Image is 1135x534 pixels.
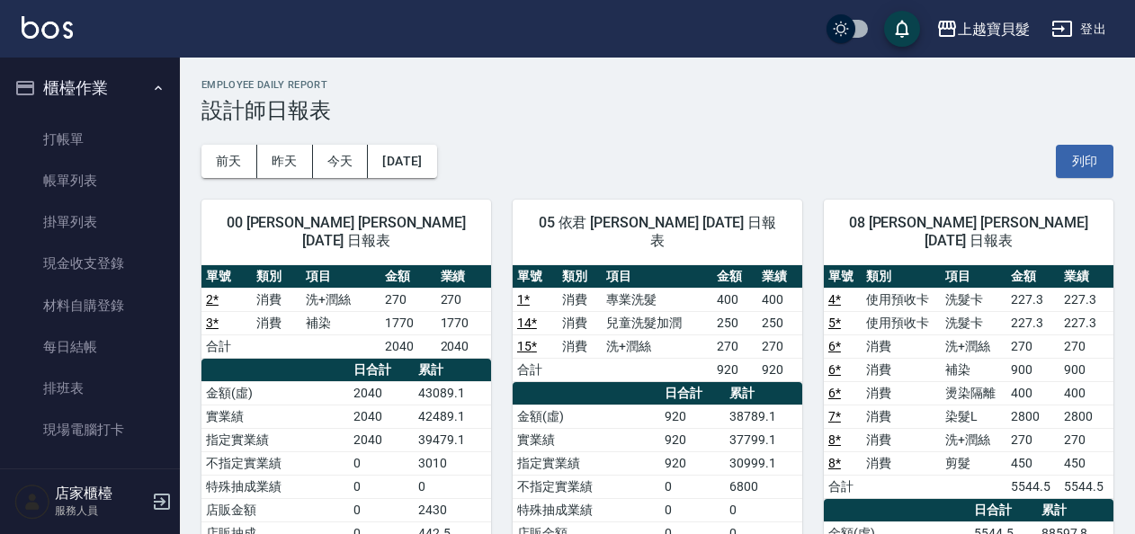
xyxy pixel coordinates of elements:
td: 合計 [201,334,252,358]
button: 前天 [201,145,257,178]
th: 金額 [712,265,757,289]
a: 現金收支登錄 [7,243,173,284]
button: save [884,11,920,47]
th: 單號 [824,265,862,289]
td: 270 [380,288,435,311]
td: 2430 [414,498,491,521]
td: 洗+潤絲 [941,428,1006,451]
h5: 店家櫃檯 [55,485,147,503]
td: 900 [1059,358,1113,381]
td: 消費 [862,334,941,358]
td: 2800 [1059,405,1113,428]
table: a dense table [824,265,1113,499]
th: 金額 [1006,265,1059,289]
button: 登出 [1044,13,1113,46]
button: 預約管理 [7,458,173,505]
th: 單號 [513,265,558,289]
td: 400 [712,288,757,311]
td: 0 [725,498,802,521]
a: 掛單列表 [7,201,173,243]
td: 0 [349,451,414,475]
td: 消費 [558,311,603,334]
td: 洗+潤絲 [301,288,380,311]
img: Logo [22,16,73,39]
td: 450 [1006,451,1059,475]
td: 920 [757,358,802,381]
td: 洗+潤絲 [941,334,1006,358]
td: 兒童洗髮加潤 [602,311,712,334]
th: 業績 [757,265,802,289]
td: 2800 [1006,405,1059,428]
td: 洗髮卡 [941,311,1006,334]
td: 250 [757,311,802,334]
th: 類別 [252,265,302,289]
td: 270 [1059,428,1113,451]
td: 特殊抽成業績 [513,498,660,521]
td: 43089.1 [414,381,491,405]
td: 2040 [349,381,414,405]
td: 不指定實業績 [201,451,349,475]
td: 使用預收卡 [862,311,941,334]
table: a dense table [201,265,491,359]
td: 450 [1059,451,1113,475]
td: 920 [660,405,725,428]
td: 920 [712,358,757,381]
td: 920 [660,428,725,451]
td: 金額(虛) [513,405,660,428]
th: 累計 [725,382,802,405]
th: 業績 [436,265,491,289]
td: 2040 [380,334,435,358]
td: 2040 [349,428,414,451]
td: 金額(虛) [201,381,349,405]
span: 00 [PERSON_NAME] [PERSON_NAME] [DATE] 日報表 [223,214,469,250]
td: 消費 [558,334,603,358]
th: 累計 [1037,499,1113,522]
td: 合計 [824,475,862,498]
td: 染髮L [941,405,1006,428]
td: 指定實業績 [201,428,349,451]
a: 每日結帳 [7,326,173,368]
button: 今天 [313,145,369,178]
td: 消費 [252,288,302,311]
td: 400 [757,288,802,311]
td: 39479.1 [414,428,491,451]
td: 270 [436,288,491,311]
th: 金額 [380,265,435,289]
td: 剪髮 [941,451,1006,475]
th: 業績 [1059,265,1113,289]
td: 燙染隔離 [941,381,1006,405]
th: 類別 [862,265,941,289]
a: 排班表 [7,368,173,409]
td: 合計 [513,358,558,381]
td: 消費 [558,288,603,311]
td: 消費 [252,311,302,334]
a: 帳單列表 [7,160,173,201]
button: 櫃檯作業 [7,65,173,111]
td: 0 [660,475,725,498]
td: 消費 [862,358,941,381]
img: Person [14,484,50,520]
span: 05 依君 [PERSON_NAME] [DATE] 日報表 [534,214,781,250]
td: 5544.5 [1059,475,1113,498]
h2: Employee Daily Report [201,79,1113,91]
td: 3010 [414,451,491,475]
td: 400 [1059,381,1113,405]
h3: 設計師日報表 [201,98,1113,123]
td: 洗+潤絲 [602,334,712,358]
button: [DATE] [368,145,436,178]
td: 270 [1006,334,1059,358]
td: 42489.1 [414,405,491,428]
td: 227.3 [1006,288,1059,311]
a: 現場電腦打卡 [7,409,173,450]
div: 上越寶貝髮 [958,18,1030,40]
td: 不指定實業績 [513,475,660,498]
td: 實業績 [513,428,660,451]
td: 227.3 [1059,311,1113,334]
th: 單號 [201,265,252,289]
td: 補染 [301,311,380,334]
button: 列印 [1056,145,1113,178]
p: 服務人員 [55,503,147,519]
td: 5544.5 [1006,475,1059,498]
a: 打帳單 [7,119,173,160]
td: 270 [1006,428,1059,451]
